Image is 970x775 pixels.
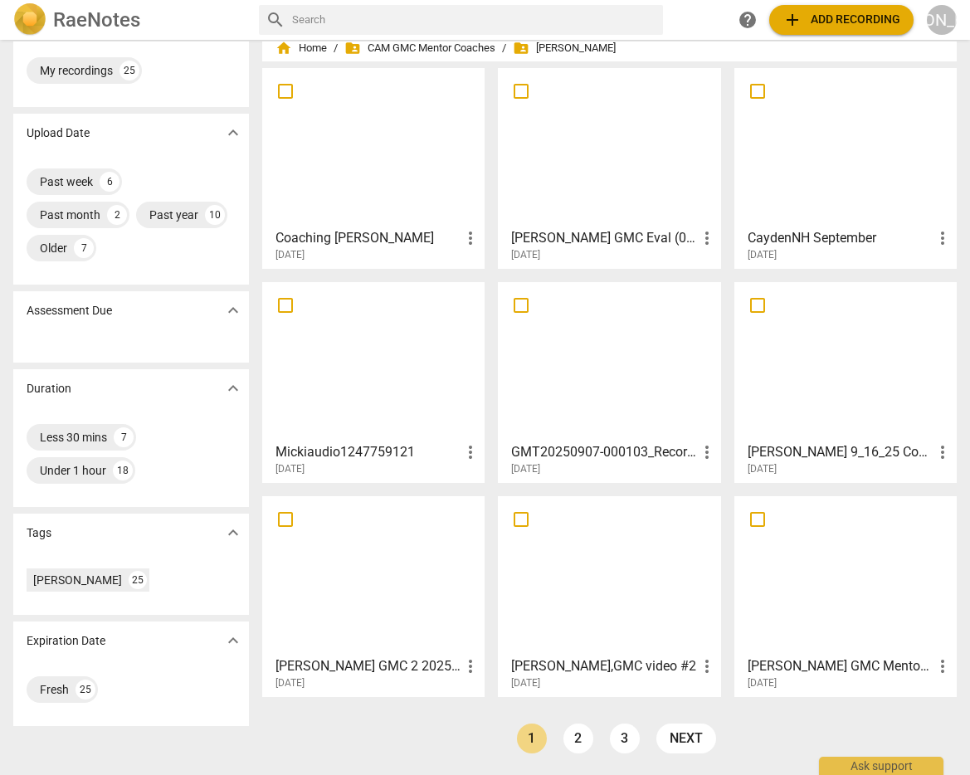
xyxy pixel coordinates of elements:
[223,123,243,143] span: expand_more
[461,228,480,248] span: more_vert
[513,40,616,56] span: [PERSON_NAME]
[819,757,943,775] div: Ask support
[292,7,656,33] input: Search
[13,3,246,37] a: LogoRaeNotes
[748,442,933,462] h3: Jill L. 9_16_25 Coaching session
[275,442,461,462] h3: Mickiaudio1247759121
[221,520,246,545] button: Show more
[33,572,122,588] div: [PERSON_NAME]
[221,376,246,401] button: Show more
[221,628,246,653] button: Show more
[782,10,802,30] span: add
[740,502,951,690] a: [PERSON_NAME] GMC Mentor Coaching March 2025Facilitators - [DATE] at 10-05 AM[DATE]
[129,571,147,589] div: 25
[223,631,243,651] span: expand_more
[266,10,285,30] span: search
[74,238,94,258] div: 7
[461,656,480,676] span: more_vert
[563,724,593,753] a: Page 2
[223,523,243,543] span: expand_more
[268,74,479,261] a: Coaching [PERSON_NAME][DATE]
[504,502,714,690] a: [PERSON_NAME],GMC video #2[DATE]
[461,442,480,462] span: more_vert
[517,724,547,753] a: Page 1 is your current page
[223,300,243,320] span: expand_more
[502,42,506,55] span: /
[40,240,67,256] div: Older
[100,172,119,192] div: 6
[782,10,900,30] span: Add recording
[733,5,763,35] a: Help
[53,8,140,32] h2: RaeNotes
[697,442,717,462] span: more_vert
[344,40,361,56] span: folder_shared
[275,228,461,248] h3: Coaching Tsige
[748,462,777,476] span: [DATE]
[275,40,292,56] span: home
[27,524,51,542] p: Tags
[504,288,714,475] a: GMT20250907-000103_Recording_640x360[DATE]
[107,205,127,225] div: 2
[76,680,95,699] div: 25
[40,62,113,79] div: My recordings
[738,10,758,30] span: help
[933,656,953,676] span: more_vert
[740,288,951,475] a: [PERSON_NAME] 9_16_25 Coaching session[DATE]
[27,632,105,650] p: Expiration Date
[697,656,717,676] span: more_vert
[268,288,479,475] a: Mickiaudio1247759121[DATE]
[221,120,246,145] button: Show more
[511,248,540,262] span: [DATE]
[40,462,106,479] div: Under 1 hour
[511,442,696,462] h3: GMT20250907-000103_Recording_640x360
[223,378,243,398] span: expand_more
[268,502,479,690] a: [PERSON_NAME] GMC 2 20250909[DATE]
[27,302,112,319] p: Assessment Due
[344,40,495,56] span: CAM GMC Mentor Coaches
[740,74,951,261] a: CaydenNH September[DATE]
[27,124,90,142] p: Upload Date
[40,173,93,190] div: Past week
[114,427,134,447] div: 7
[927,5,957,35] button: [PERSON_NAME]
[513,40,529,56] span: folder_shared
[933,442,953,462] span: more_vert
[697,228,717,248] span: more_vert
[748,228,933,248] h3: CaydenNH September
[275,656,461,676] h3: Spadoni GMC 2 20250909
[656,724,716,753] a: next
[769,5,914,35] button: Upload
[511,676,540,690] span: [DATE]
[748,656,933,676] h3: Andrew D. GMC Mentor Coaching March 2025Facilitators - Monday at 10-05 AM
[205,205,225,225] div: 10
[13,3,46,37] img: Logo
[748,248,777,262] span: [DATE]
[275,40,327,56] span: Home
[40,429,107,446] div: Less 30 mins
[113,461,133,480] div: 18
[933,228,953,248] span: more_vert
[504,74,714,261] a: [PERSON_NAME] GMC Eval (092025)_audio1865471186[DATE]
[748,676,777,690] span: [DATE]
[40,681,69,698] div: Fresh
[511,228,696,248] h3: Janke GMC Eval (092025)_audio1865471186
[275,462,305,476] span: [DATE]
[511,656,696,676] h3: Ruthanne Chadd,GMC video #2
[40,207,100,223] div: Past month
[149,207,198,223] div: Past year
[610,724,640,753] a: Page 3
[119,61,139,80] div: 25
[334,42,338,55] span: /
[275,248,305,262] span: [DATE]
[275,676,305,690] span: [DATE]
[511,462,540,476] span: [DATE]
[27,380,71,397] p: Duration
[221,298,246,323] button: Show more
